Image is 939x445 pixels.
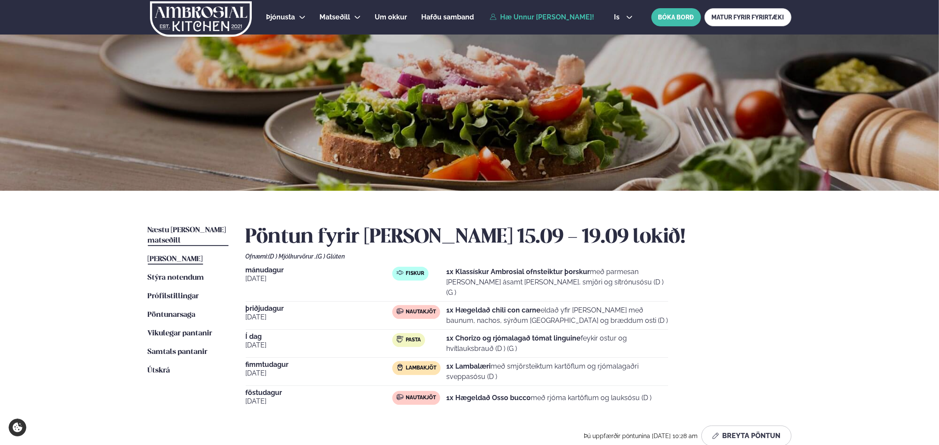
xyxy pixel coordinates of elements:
a: Vikulegar pantanir [148,328,213,339]
h2: Pöntun fyrir [PERSON_NAME] 15.09 - 19.09 lokið! [246,225,792,249]
span: fimmtudagur [246,361,392,368]
span: Næstu [PERSON_NAME] matseðill [148,227,226,244]
span: (G ) Glúten [316,253,345,260]
span: Nautakjöt [406,395,436,401]
span: Í dag [246,333,392,340]
p: feykir ostur og hvítlauksbrauð (D ) (G ) [446,333,668,354]
span: [DATE] [246,274,392,284]
strong: 1x Hægeldað Osso bucco [446,394,531,402]
span: [DATE] [246,312,392,322]
a: Matseðill [320,12,351,22]
strong: 1x Lambalæri [446,362,491,370]
img: logo [150,1,253,37]
span: Hafðu samband [422,13,474,21]
strong: 1x Hægeldað chili con carne [446,306,541,314]
span: [PERSON_NAME] [148,256,203,263]
p: með parmesan [PERSON_NAME] ásamt [PERSON_NAME], smjöri og sítrónusósu (D ) (G ) [446,267,668,298]
span: föstudagur [246,389,392,396]
a: Cookie settings [9,419,26,436]
span: Þú uppfærðir pöntunina [DATE] 10:28 am [584,432,698,439]
span: Vikulegar pantanir [148,330,213,337]
p: með rjóma kartöflum og lauksósu (D ) [446,393,651,403]
img: beef.svg [397,308,404,315]
span: Stýra notendum [148,274,204,281]
a: Samtals pantanir [148,347,208,357]
span: [DATE] [246,340,392,350]
a: Um okkur [375,12,407,22]
span: mánudagur [246,267,392,274]
span: [DATE] [246,368,392,379]
button: is [607,14,639,21]
span: Fiskur [406,270,424,277]
span: Um okkur [375,13,407,21]
span: [DATE] [246,396,392,407]
strong: 1x Chorizo og rjómalagað tómat linguine [446,334,581,342]
span: Nautakjöt [406,309,436,316]
a: Hafðu samband [422,12,474,22]
a: Hæ Unnur [PERSON_NAME]! [490,13,594,21]
a: Þjónusta [266,12,295,22]
a: [PERSON_NAME] [148,254,203,265]
p: eldað yfir [PERSON_NAME] með baunum, nachos, sýrðum [GEOGRAPHIC_DATA] og bræddum osti (D ) [446,305,668,326]
img: Lamb.svg [397,364,404,371]
p: með smjörsteiktum kartöflum og rjómalagaðri sveppasósu (D ) [446,361,668,382]
span: is [614,14,622,21]
a: Næstu [PERSON_NAME] matseðill [148,225,228,246]
strong: 1x Klassískur Ambrosial ofnsteiktur þorskur [446,268,590,276]
span: þriðjudagur [246,305,392,312]
img: beef.svg [397,394,404,401]
span: Prófílstillingar [148,293,199,300]
span: Pasta [406,337,421,344]
img: pasta.svg [397,336,404,343]
span: (D ) Mjólkurvörur , [269,253,316,260]
span: Matseðill [320,13,351,21]
a: Útskrá [148,366,170,376]
a: Prófílstillingar [148,291,199,302]
span: Útskrá [148,367,170,374]
span: Samtals pantanir [148,348,208,356]
button: BÓKA BORÐ [651,8,701,26]
img: fish.svg [397,269,404,276]
span: Þjónusta [266,13,295,21]
a: Pöntunarsaga [148,310,196,320]
span: Pöntunarsaga [148,311,196,319]
span: Lambakjöt [406,365,436,372]
div: Ofnæmi: [246,253,792,260]
a: MATUR FYRIR FYRIRTÆKI [704,8,792,26]
a: Stýra notendum [148,273,204,283]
